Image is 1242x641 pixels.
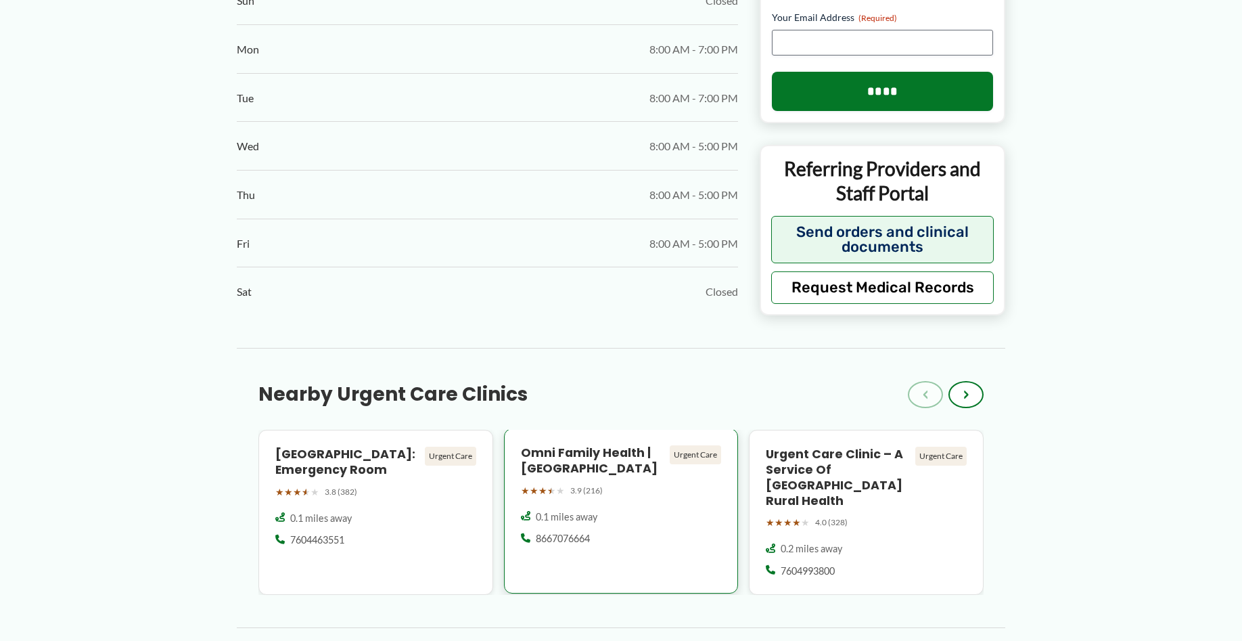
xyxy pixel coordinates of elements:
span: ★ [293,483,302,501]
span: 7604993800 [781,565,835,578]
span: ★ [792,514,801,531]
h4: Urgent Care Clinic – A Service of [GEOGRAPHIC_DATA] Rural Health [766,447,910,508]
span: Tue [237,88,254,108]
span: 8:00 AM - 7:00 PM [649,39,738,60]
a: Omni Family Health | [GEOGRAPHIC_DATA] Urgent Care ★★★★★ 3.9 (216) 0.1 miles away 8667076664 [504,430,739,595]
span: ★ [766,514,775,531]
span: 3.8 (382) [325,485,357,500]
span: Fri [237,234,250,254]
span: ★ [801,514,810,531]
span: 8:00 AM - 7:00 PM [649,88,738,108]
span: › [963,386,969,403]
h4: [GEOGRAPHIC_DATA]: Emergency Room [275,447,419,478]
span: 8:00 AM - 5:00 PM [649,234,738,254]
button: ‹ [908,381,943,408]
div: Urgent Care [425,447,476,466]
a: Urgent Care Clinic – A Service of [GEOGRAPHIC_DATA] Rural Health Urgent Care ★★★★★ 4.0 (328) 0.2 ... [749,430,984,595]
span: 8667076664 [536,532,590,546]
span: ★ [284,483,293,501]
span: ★ [538,482,547,500]
h4: Omni Family Health | [GEOGRAPHIC_DATA] [521,445,665,477]
a: [GEOGRAPHIC_DATA]: Emergency Room Urgent Care ★★★★★ 3.8 (382) 0.1 miles away 7604463551 [258,430,493,595]
span: ★ [783,514,792,531]
div: Urgent Care [670,445,721,464]
span: Thu [237,185,255,205]
span: (Required) [858,13,897,23]
span: 8:00 AM - 5:00 PM [649,185,738,205]
label: Your Email Address [772,11,993,24]
span: 3.9 (216) [570,483,603,498]
span: ★ [521,482,530,500]
span: ★ [775,514,783,531]
button: › [948,381,984,408]
div: Urgent Care [915,447,967,466]
button: Request Medical Records [771,271,994,304]
span: 8:00 AM - 5:00 PM [649,136,738,156]
span: 0.2 miles away [781,542,842,556]
span: ★ [547,482,556,500]
span: 7604463551 [290,533,344,547]
span: Closed [706,282,738,302]
span: ‹ [923,386,928,403]
span: ★ [302,483,310,501]
span: 0.1 miles away [536,510,597,524]
p: Referring Providers and Staff Portal [771,156,994,206]
span: ★ [310,483,319,501]
h3: Nearby Urgent Care Clinics [258,382,528,407]
span: ★ [556,482,565,500]
span: Sat [237,282,252,302]
span: Wed [237,136,259,156]
span: Mon [237,39,259,60]
span: ★ [530,482,538,500]
span: 0.1 miles away [290,512,352,525]
span: ★ [275,483,284,501]
button: Send orders and clinical documents [771,216,994,263]
span: 4.0 (328) [815,515,848,530]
